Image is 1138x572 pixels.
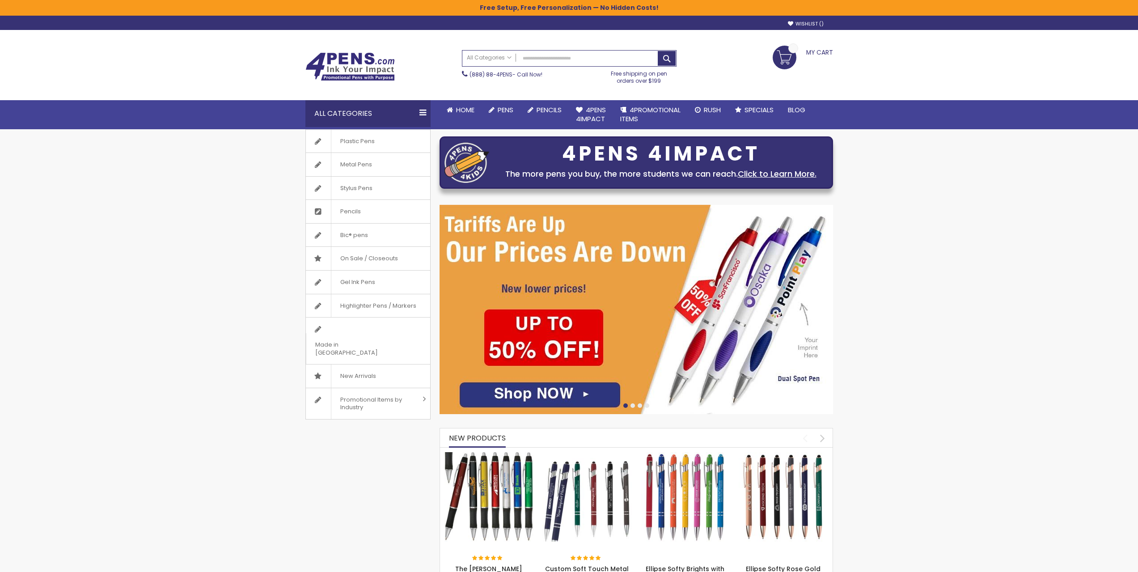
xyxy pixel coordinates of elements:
[306,224,430,247] a: Bic® pens
[797,430,813,446] div: prev
[494,144,828,163] div: 4PENS 4IMPACT
[542,452,632,542] img: Custom Soft Touch Metal Pen - Stylus Top
[444,452,534,542] img: The Barton Custom Pens Special Offer
[306,200,430,223] a: Pencils
[498,105,513,114] span: Pens
[569,100,613,129] a: 4Pens4impact
[739,452,828,542] img: Ellipse Softy Rose Gold Classic with Stylus Pen - Silver Laser
[306,271,430,294] a: Gel Ink Pens
[331,364,385,388] span: New Arrivals
[306,333,408,364] span: Made in [GEOGRAPHIC_DATA]
[704,105,721,114] span: Rush
[331,271,384,294] span: Gel Ink Pens
[331,388,419,419] span: Promotional Items by Industry
[306,318,430,364] a: Made in [GEOGRAPHIC_DATA]
[305,52,395,81] img: 4Pens Custom Pens and Promotional Products
[331,294,425,318] span: Highlighter Pens / Markers
[613,100,688,129] a: 4PROMOTIONALITEMS
[440,205,833,414] img: /cheap-promotional-products.html
[571,555,602,562] div: 100%
[738,168,816,179] a: Click to Learn More.
[331,247,407,270] span: On Sale / Closeouts
[462,51,516,65] a: All Categories
[728,100,781,120] a: Specials
[641,452,730,459] a: Ellipse Softy Brights with Stylus Pen - Laser
[788,105,805,114] span: Blog
[788,21,824,27] a: Wishlist
[449,433,506,443] span: New Products
[306,364,430,388] a: New Arrivals
[467,54,512,61] span: All Categories
[537,105,562,114] span: Pencils
[576,105,606,123] span: 4Pens 4impact
[331,200,370,223] span: Pencils
[470,71,542,78] span: - Call Now!
[331,130,384,153] span: Plastic Pens
[444,142,489,183] img: four_pen_logo.png
[440,100,482,120] a: Home
[620,105,681,123] span: 4PROMOTIONAL ITEMS
[444,452,534,459] a: The Barton Custom Pens Special Offer
[815,430,830,446] div: next
[306,294,430,318] a: Highlighter Pens / Markers
[331,177,381,200] span: Stylus Pens
[305,100,431,127] div: All Categories
[601,67,677,85] div: Free shipping on pen orders over $199
[781,100,812,120] a: Blog
[331,224,377,247] span: Bic® pens
[456,105,474,114] span: Home
[306,153,430,176] a: Metal Pens
[306,388,430,419] a: Promotional Items by Industry
[306,177,430,200] a: Stylus Pens
[641,452,730,542] img: Ellipse Softy Brights with Stylus Pen - Laser
[306,130,430,153] a: Plastic Pens
[542,452,632,459] a: Custom Soft Touch Metal Pen - Stylus Top
[331,153,381,176] span: Metal Pens
[739,452,828,459] a: Ellipse Softy Rose Gold Classic with Stylus Pen - Silver Laser
[472,555,503,562] div: 100%
[520,100,569,120] a: Pencils
[306,247,430,270] a: On Sale / Closeouts
[482,100,520,120] a: Pens
[470,71,512,78] a: (888) 88-4PENS
[688,100,728,120] a: Rush
[494,168,828,180] div: The more pens you buy, the more students we can reach.
[745,105,774,114] span: Specials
